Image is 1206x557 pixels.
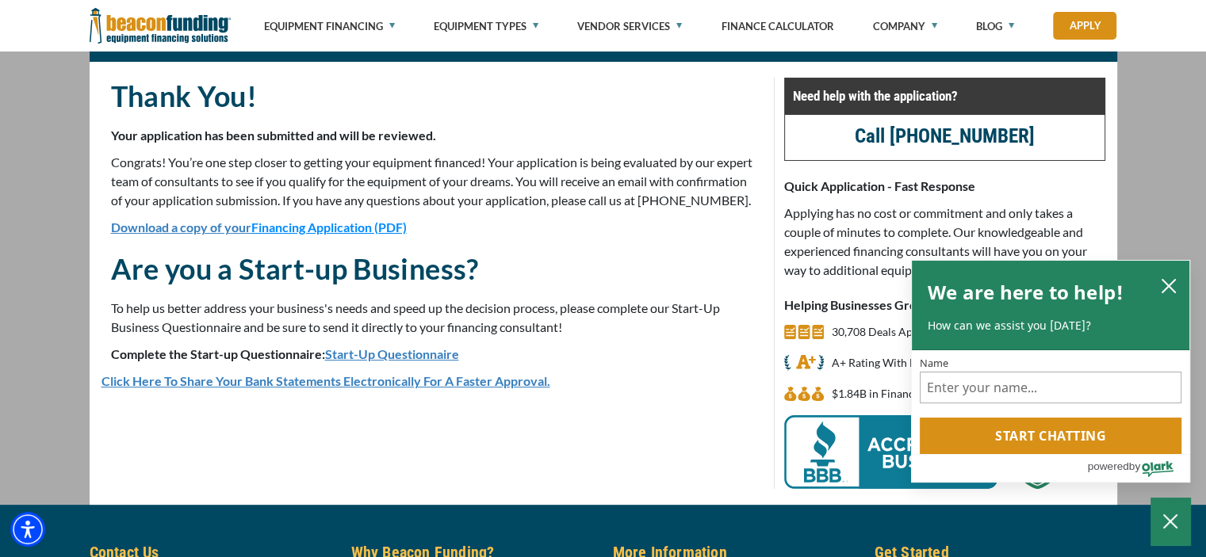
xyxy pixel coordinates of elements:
[928,318,1173,334] p: How can we assist you [DATE]?
[111,299,755,337] p: To help us better address your business's needs and speed up the decision process, please complet...
[111,250,755,287] h2: Are you a Start-up Business?
[1087,456,1128,476] span: powered
[111,153,755,210] p: Congrats! You’re one step closer to getting your equipment financed! Your application is being ev...
[111,78,755,114] h2: Thank You!
[111,126,755,145] p: Your application has been submitted and will be reviewed.
[1129,456,1140,476] span: by
[325,346,459,361] a: Start-Up Questionnaire
[832,322,948,341] p: 30,708 Deals Approved
[911,260,1190,483] div: olark chatbox
[1156,274,1181,296] button: close chatbox
[111,219,407,235] a: Download a copy of yourFinancing Application (PDF)
[920,372,1181,403] input: Name
[111,345,755,364] p: Complete the Start-up Questionnaire:
[1087,455,1189,482] a: Powered by Olark
[920,418,1181,454] button: Start chatting
[855,124,1035,147] a: call (847) 897-2499
[928,277,1124,308] h2: We are here to help!
[10,512,45,547] div: Accessibility Menu
[793,86,1097,105] p: Need help with the application?
[251,219,407,235] span: Financing Application (PDF)
[101,373,550,388] a: Click Here To Share Your Bank Statements Electronically For A Faster Approval.
[920,358,1181,368] label: Name
[784,177,1105,196] p: Quick Application - Fast Response
[784,204,1105,280] p: Applying has no cost or commitment and only takes a couple of minutes to complete. Our knowledgea...
[784,296,1105,315] p: Helping Businesses Grow for Over Years
[1053,12,1116,40] a: Apply
[832,353,931,372] p: A+ Rating With BBB
[832,384,982,403] p: $1,836,212,621 in Financed Equipment
[784,415,1070,489] img: BBB Acredited Business and SSL Protection
[1150,498,1190,545] button: Close Chatbox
